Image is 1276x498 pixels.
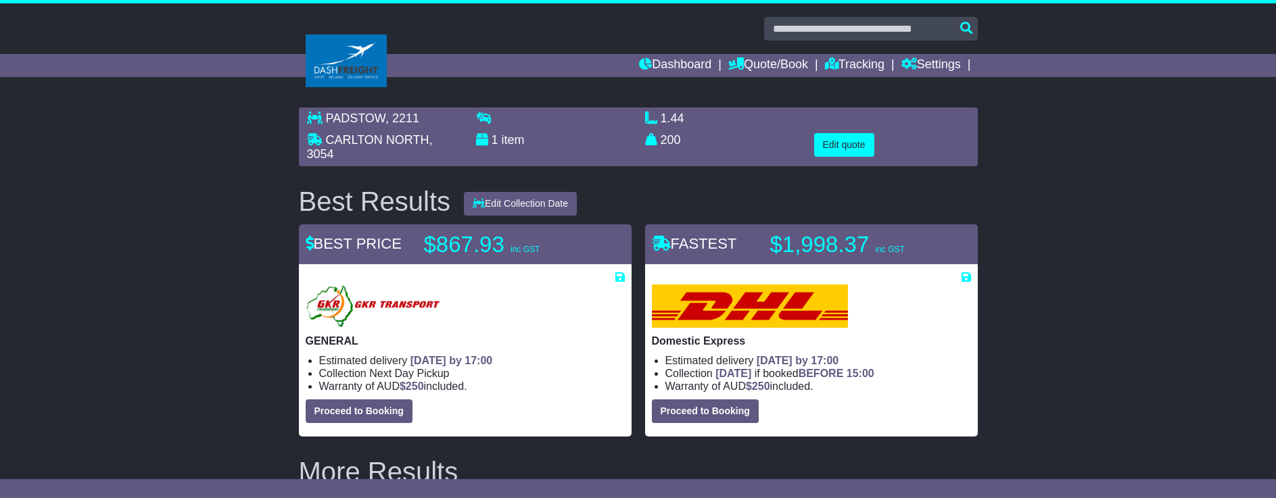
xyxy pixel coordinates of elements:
li: Collection [665,367,971,380]
span: [DATE] by 17:00 [410,355,493,366]
span: 250 [406,380,424,392]
li: Estimated delivery [665,354,971,367]
span: 15:00 [847,368,874,379]
button: Proceed to Booking [652,399,759,423]
button: Edit quote [814,133,874,157]
a: Dashboard [639,54,711,77]
li: Collection [319,367,625,380]
li: Estimated delivery [319,354,625,367]
span: 200 [661,133,681,147]
span: 1 [492,133,498,147]
span: $ [400,380,424,392]
button: Proceed to Booking [306,399,412,423]
p: $867.93 [424,231,593,258]
span: FASTEST [652,235,737,252]
span: 1.44 [661,111,684,125]
div: Best Results [292,186,458,216]
span: , 2211 [385,111,419,125]
span: inc GST [511,245,540,254]
a: Tracking [825,54,884,77]
span: BEFORE [799,368,844,379]
h2: More Results [299,457,978,487]
span: [DATE] [715,368,751,379]
img: GKR: GENERAL [306,284,443,328]
button: Edit Collection Date [464,192,577,216]
span: inc GST [875,245,904,254]
a: Quote/Book [728,54,808,77]
p: $1,998.37 [770,231,939,258]
span: [DATE] by 17:00 [757,355,839,366]
span: $ [746,380,770,392]
span: item [502,133,525,147]
span: CARLTON NORTH [326,133,429,147]
li: Warranty of AUD included. [319,380,625,393]
span: Next Day Pickup [369,368,449,379]
span: 250 [752,380,770,392]
span: BEST PRICE [306,235,402,252]
p: Domestic Express [652,334,971,347]
span: PADSTOW [326,111,385,125]
span: if booked [715,368,874,379]
li: Warranty of AUD included. [665,380,971,393]
img: DHL: Domestic Express [652,284,848,328]
a: Settings [901,54,961,77]
p: GENERAL [306,334,625,347]
span: , 3054 [307,133,433,161]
